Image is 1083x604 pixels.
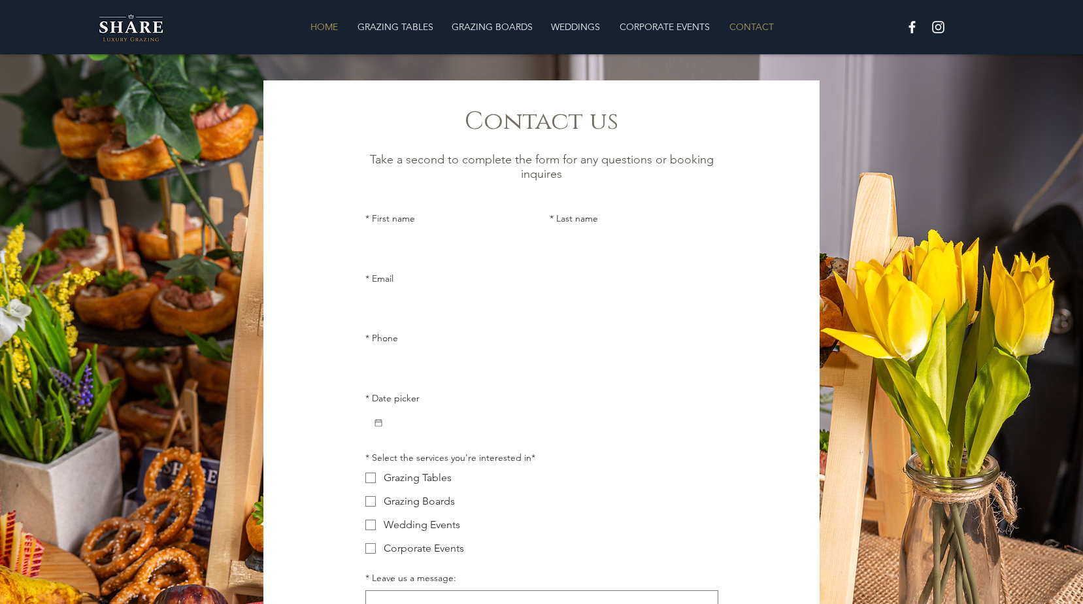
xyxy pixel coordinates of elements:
label: Phone [365,332,398,345]
div: Select the services you're interested in* [365,452,535,465]
iframe: Wix Chat [1022,543,1083,604]
label: First name [365,212,415,226]
label: Date picker [365,392,420,405]
label: Last name [550,212,598,226]
p: WEDDINGS [544,14,607,40]
img: White Facebook Icon [904,19,920,35]
div: Grazing Boards [384,494,455,509]
input: Last name [550,231,710,257]
input: Phone [365,350,710,377]
button: Date picker [373,418,384,428]
span: Contact us [465,105,618,138]
span: Take a second to complete the form for any questions or booking inquires [370,152,714,181]
p: HOME [304,14,344,40]
input: First name [365,231,526,257]
a: CONTACT [720,14,783,40]
a: CORPORATE EVENTS [610,14,720,40]
p: CORPORATE EVENTS [613,14,716,40]
a: GRAZING TABLES [348,14,442,40]
label: Email [365,273,393,286]
nav: Site [222,14,861,40]
div: Wedding Events [384,517,460,533]
input: Email [365,290,710,316]
a: WEDDINGS [541,14,610,40]
div: Grazing Tables [384,470,452,486]
label: Leave us a message: [365,572,456,585]
img: Share Luxury Grazing Logo.png [84,8,178,46]
p: CONTACT [723,14,780,40]
div: Corporate Events [384,541,464,556]
p: GRAZING BOARDS [445,14,539,40]
a: HOME [300,14,348,40]
a: GRAZING BOARDS [442,14,541,40]
img: White Instagram Icon [930,19,946,35]
ul: Social Bar [904,19,946,35]
p: GRAZING TABLES [351,14,440,40]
